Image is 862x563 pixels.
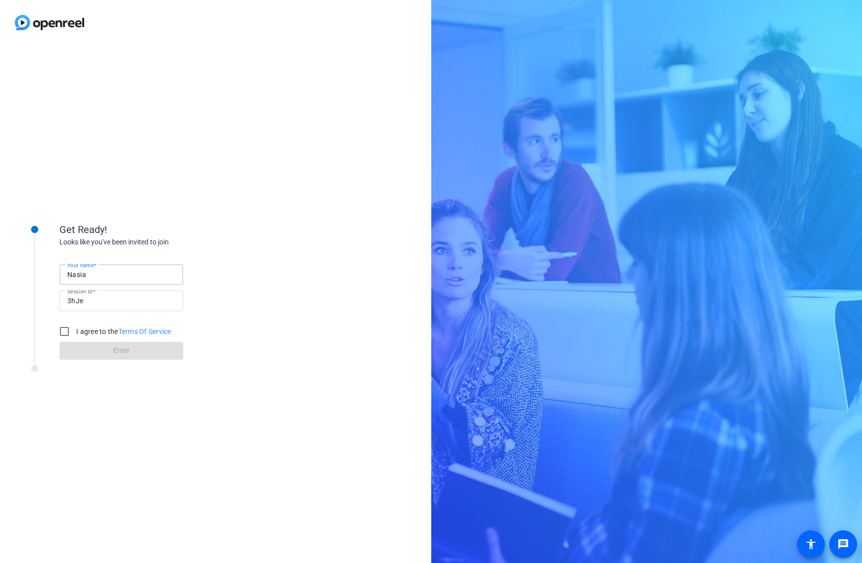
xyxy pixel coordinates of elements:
a: Terms Of Service [118,328,171,335]
label: I agree to the [74,327,171,336]
div: Looks like you've been invited to join [59,237,257,247]
mat-icon: accessibility [805,538,817,550]
mat-label: Your name [67,262,94,268]
mat-icon: message [837,538,849,550]
div: Get Ready! [59,222,257,237]
mat-label: Session ID [67,288,93,294]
